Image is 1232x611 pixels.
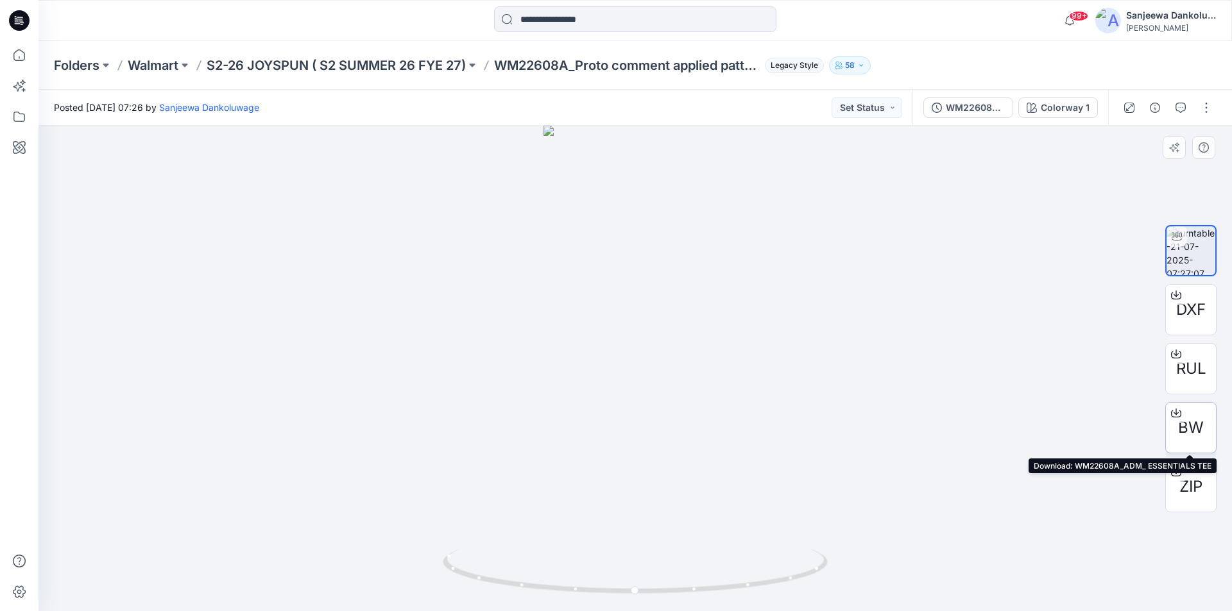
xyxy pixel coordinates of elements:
[1176,298,1206,321] span: DXF
[1041,101,1090,115] div: Colorway 1
[829,56,871,74] button: 58
[923,97,1013,118] button: WM22608A_ADM_ ESSENTIALS TEE
[765,58,824,73] span: Legacy Style
[1069,11,1088,21] span: 99+
[1095,8,1121,33] img: avatar
[1178,416,1204,439] span: BW
[1167,226,1215,275] img: turntable-21-07-2025-07:27:07
[54,56,99,74] a: Folders
[845,58,855,72] p: 58
[128,56,178,74] a: Walmart
[1179,475,1202,498] span: ZIP
[54,101,259,114] span: Posted [DATE] 07:26 by
[1145,97,1165,118] button: Details
[207,56,466,74] a: S2-26 JOYSPUN ( S2 SUMMER 26 FYE 27)
[159,102,259,113] a: Sanjeewa Dankoluwage
[1126,23,1216,33] div: [PERSON_NAME]
[1126,8,1216,23] div: Sanjeewa Dankoluwage
[1176,357,1206,380] span: RUL
[946,101,1005,115] div: WM22608A_ADM_ ESSENTIALS TEE
[1018,97,1098,118] button: Colorway 1
[760,56,824,74] button: Legacy Style
[494,56,760,74] p: WM22608A_Proto comment applied pattern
